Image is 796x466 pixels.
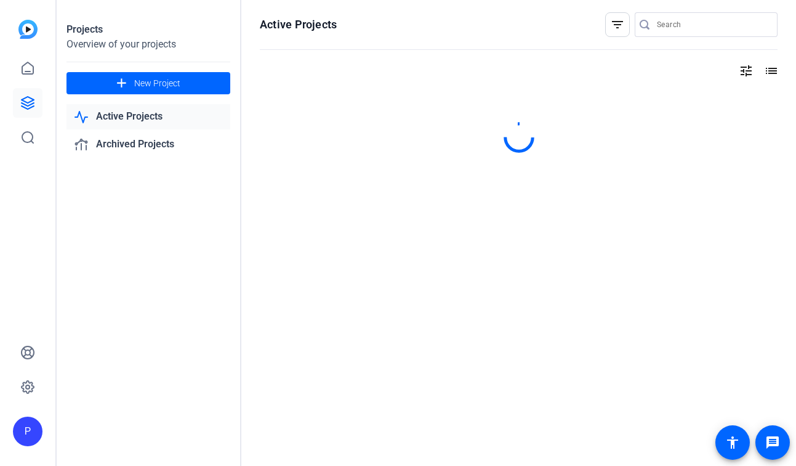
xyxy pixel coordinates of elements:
mat-icon: message [765,435,780,450]
input: Search [657,17,768,32]
mat-icon: tune [739,63,754,78]
mat-icon: accessibility [725,435,740,450]
h1: Active Projects [260,17,337,32]
div: Overview of your projects [66,37,230,52]
a: Archived Projects [66,132,230,157]
mat-icon: list [763,63,778,78]
mat-icon: filter_list [610,17,625,32]
button: New Project [66,72,230,94]
mat-icon: add [114,76,129,91]
span: New Project [134,77,180,90]
div: Projects [66,22,230,37]
div: P [13,417,42,446]
img: blue-gradient.svg [18,20,38,39]
a: Active Projects [66,104,230,129]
